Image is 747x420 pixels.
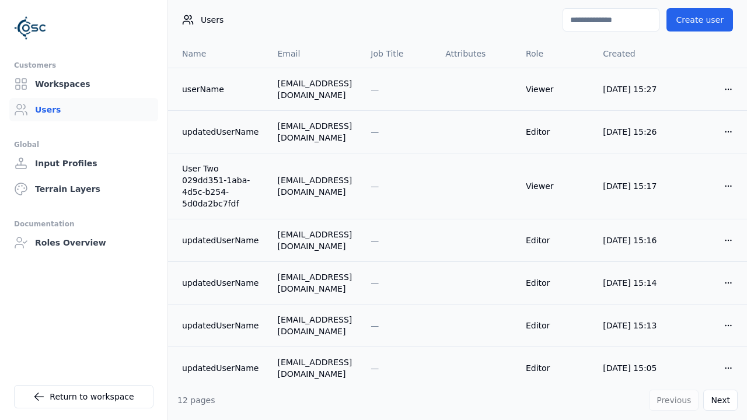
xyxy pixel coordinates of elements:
div: Customers [14,58,153,72]
a: Terrain Layers [9,177,158,201]
div: Viewer [526,83,584,95]
div: [DATE] 15:26 [603,126,662,138]
div: [DATE] 15:14 [603,277,662,289]
a: updatedUserName [182,235,259,246]
a: Roles Overview [9,231,158,254]
div: [DATE] 15:16 [603,235,662,246]
span: — [371,363,379,373]
button: Create user [666,8,733,32]
div: [EMAIL_ADDRESS][DOMAIN_NAME] [277,356,352,380]
a: Input Profiles [9,152,158,175]
div: Documentation [14,217,153,231]
a: Users [9,98,158,121]
div: [EMAIL_ADDRESS][DOMAIN_NAME] [277,78,352,101]
span: — [371,127,379,136]
th: Name [168,40,268,68]
a: updatedUserName [182,320,259,331]
a: Workspaces [9,72,158,96]
th: Created [594,40,672,68]
a: Return to workspace [14,385,153,408]
div: [EMAIL_ADDRESS][DOMAIN_NAME] [277,120,352,143]
div: [DATE] 15:13 [603,320,662,331]
div: Editor [526,362,584,374]
div: [EMAIL_ADDRESS][DOMAIN_NAME] [277,174,352,198]
div: Viewer [526,180,584,192]
div: [DATE] 15:27 [603,83,662,95]
span: — [371,236,379,245]
div: [EMAIL_ADDRESS][DOMAIN_NAME] [277,314,352,337]
div: Editor [526,126,584,138]
div: Editor [526,277,584,289]
a: updatedUserName [182,277,259,289]
button: Next [703,390,738,411]
span: 12 pages [177,395,215,405]
div: [DATE] 15:17 [603,180,662,192]
img: Logo [14,12,47,44]
a: User Two 029dd351-1aba-4d5c-b254-5d0da2bc7fdf [182,163,259,209]
th: Attributes [436,40,516,68]
span: — [371,85,379,94]
div: [EMAIL_ADDRESS][DOMAIN_NAME] [277,271,352,295]
span: — [371,278,379,288]
span: — [371,181,379,191]
th: Job Title [361,40,436,68]
th: Role [516,40,594,68]
a: updatedUserName [182,362,259,374]
th: Email [268,40,361,68]
div: Editor [526,320,584,331]
a: userName [182,83,259,95]
a: updatedUserName [182,126,259,138]
div: [DATE] 15:05 [603,362,662,374]
div: Editor [526,235,584,246]
span: Users [201,14,224,26]
span: — [371,321,379,330]
div: [EMAIL_ADDRESS][DOMAIN_NAME] [277,229,352,252]
div: Global [14,138,153,152]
